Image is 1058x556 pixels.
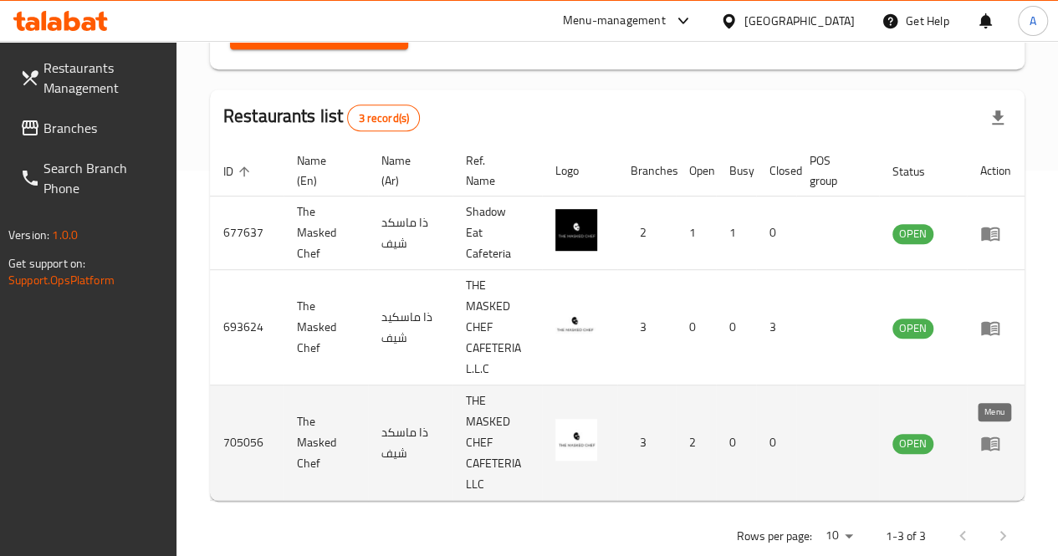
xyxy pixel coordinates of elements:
span: ID [223,161,255,181]
td: THE MASKED CHEF CAFETERIA L.L.C [452,270,542,385]
img: The Masked Chef [555,304,597,345]
td: 0 [716,270,756,385]
div: Menu [980,223,1011,243]
th: Branches [617,145,676,196]
div: Menu [980,318,1011,338]
span: OPEN [892,434,933,453]
span: Name (En) [297,150,348,191]
span: POS group [810,150,859,191]
td: 3 [617,270,676,385]
th: Open [676,145,716,196]
td: 0 [756,385,796,501]
h2: Restaurants list [223,104,420,131]
td: The Masked Chef [284,196,368,270]
div: [GEOGRAPHIC_DATA] [744,12,855,30]
td: 3 [756,270,796,385]
th: Busy [716,145,756,196]
div: OPEN [892,319,933,339]
span: Status [892,161,947,181]
p: Rows per page: [737,526,812,547]
td: ذا ماسكد شيف [368,196,452,270]
td: THE MASKED CHEF CAFETERIA LLC [452,385,542,501]
span: OPEN [892,319,933,338]
a: Search Branch Phone [7,148,176,208]
td: 3 [617,385,676,501]
span: 3 record(s) [348,110,419,126]
a: Branches [7,108,176,148]
td: 677637 [210,196,284,270]
div: Rows per page: [819,523,859,548]
div: Total records count [347,105,420,131]
td: 2 [617,196,676,270]
th: Action [967,145,1025,196]
img: The Masked Chef [555,209,597,251]
span: Ref. Name [466,150,522,191]
span: Restaurants Management [43,58,163,98]
img: The Masked Chef [555,419,597,461]
div: OPEN [892,434,933,454]
a: Restaurants Management [7,48,176,108]
span: OPEN [892,224,933,243]
div: Menu-management [563,11,666,31]
th: Closed [756,145,796,196]
td: 705056 [210,385,284,501]
td: 0 [756,196,796,270]
td: 1 [676,196,716,270]
th: Logo [542,145,617,196]
td: Shadow Eat Cafeteria [452,196,542,270]
div: Export file [978,98,1018,138]
td: 2 [676,385,716,501]
td: 693624 [210,270,284,385]
td: 0 [676,270,716,385]
span: Branches [43,118,163,138]
div: OPEN [892,224,933,244]
span: Name (Ar) [381,150,432,191]
span: 1.0.0 [52,224,78,246]
td: The Masked Chef [284,270,368,385]
span: Search [243,23,396,44]
td: The Masked Chef [284,385,368,501]
span: Search Branch Phone [43,158,163,198]
span: Get support on: [8,252,85,274]
span: A [1030,12,1036,30]
table: enhanced table [210,145,1025,501]
a: Support.OpsPlatform [8,269,115,291]
td: ذا ماسكيد شيف [368,270,452,385]
td: 0 [716,385,756,501]
td: 1 [716,196,756,270]
p: 1-3 of 3 [886,526,926,547]
span: Version: [8,224,49,246]
td: ذا ماسكد شيف [368,385,452,501]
